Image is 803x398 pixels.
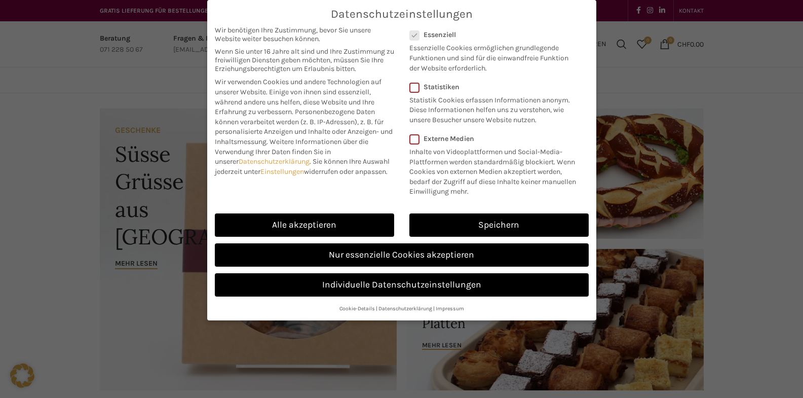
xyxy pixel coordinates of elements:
a: Datenschutzerklärung [378,305,432,312]
span: Wenn Sie unter 16 Jahre alt sind und Ihre Zustimmung zu freiwilligen Diensten geben möchten, müss... [215,47,394,73]
a: Alle akzeptieren [215,213,394,237]
a: Nur essenzielle Cookies akzeptieren [215,243,589,267]
p: Statistik Cookies erfassen Informationen anonym. Diese Informationen helfen uns zu verstehen, wie... [409,91,576,125]
label: Externe Medien [409,134,582,143]
label: Essenziell [409,30,576,39]
span: Personenbezogene Daten können verarbeitet werden (z. B. IP-Adressen), z. B. für personalisierte A... [215,107,393,146]
span: Sie können Ihre Auswahl jederzeit unter widerrufen oder anpassen. [215,157,390,176]
span: Datenschutzeinstellungen [331,8,473,21]
a: Cookie-Details [339,305,375,312]
a: Individuelle Datenschutzeinstellungen [215,273,589,297]
span: Wir verwenden Cookies und andere Technologien auf unserer Website. Einige von ihnen sind essenzie... [215,78,381,116]
a: Speichern [409,213,589,237]
a: Einstellungen [260,167,304,176]
p: Essenzielle Cookies ermöglichen grundlegende Funktionen und sind für die einwandfreie Funktion de... [409,39,576,73]
span: Weitere Informationen über die Verwendung Ihrer Daten finden Sie in unserer . [215,137,368,166]
a: Datenschutzerklärung [239,157,310,166]
p: Inhalte von Videoplattformen und Social-Media-Plattformen werden standardmäßig blockiert. Wenn Co... [409,143,582,197]
label: Statistiken [409,83,576,91]
span: Wir benötigen Ihre Zustimmung, bevor Sie unsere Website weiter besuchen können. [215,26,394,43]
a: Impressum [436,305,464,312]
